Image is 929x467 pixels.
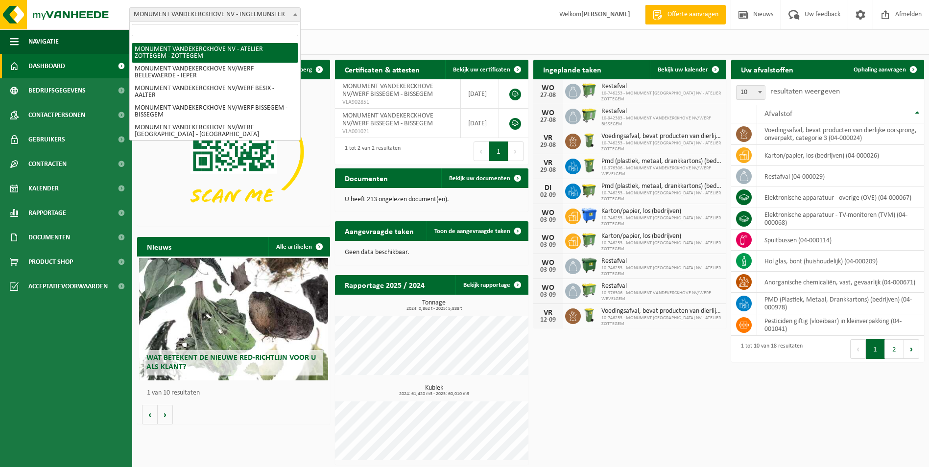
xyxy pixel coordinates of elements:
[601,133,721,140] span: Voedingsafval, bevat producten van dierlijke oorsprong, onverpakt, categorie 3
[132,43,298,63] li: MONUMENT VANDEKERCKHOVE NV - ATELIER ZOTTEGEM - ZOTTEGEM
[345,196,518,203] p: U heeft 213 ongelezen document(en).
[129,7,301,22] span: MONUMENT VANDEKERCKHOVE NV - INGELMUNSTER
[581,232,597,249] img: WB-0770-HPE-GN-50
[142,405,158,424] button: Vorige
[342,98,453,106] span: VLA902851
[601,183,721,190] span: Pmd (plastiek, metaal, drankkartons) (bedrijven)
[581,11,630,18] strong: [PERSON_NAME]
[538,292,558,299] div: 03-09
[601,190,721,202] span: 10-746253 - MONUMENT [GEOGRAPHIC_DATA] NV - ATELIER ZOTTEGEM
[601,290,721,302] span: 10-976306 - MONUMENT VANDEKERCKHOVE NV/WERF WEVELGEM
[601,208,721,215] span: Karton/papier, los (bedrijven)
[581,157,597,174] img: WB-0240-HPE-GN-50
[283,60,329,79] button: Verberg
[650,60,725,79] a: Bekijk uw kalender
[850,339,866,359] button: Previous
[449,175,510,182] span: Bekijk uw documenten
[538,309,558,317] div: VR
[757,145,924,166] td: karton/papier, los (bedrijven) (04-000026)
[441,168,527,188] a: Bekijk uw documenten
[538,267,558,274] div: 03-09
[461,79,499,109] td: [DATE]
[757,230,924,251] td: spuitbussen (04-000114)
[340,306,528,311] span: 2024: 0,862 t - 2025: 5,888 t
[885,339,904,359] button: 2
[434,228,510,234] span: Toon de aangevraagde taken
[854,67,906,73] span: Ophaling aanvragen
[453,67,510,73] span: Bekijk uw certificaten
[137,237,181,256] h2: Nieuws
[28,250,73,274] span: Product Shop
[645,5,726,24] a: Offerte aanvragen
[139,258,328,380] a: Wat betekent de nieuwe RED-richtlijn voor u als klant?
[538,259,558,267] div: WO
[158,405,173,424] button: Volgende
[737,86,765,99] span: 10
[132,63,298,82] li: MONUMENT VANDEKERCKHOVE NV/WERF BELLEWAERDE - IEPER
[601,158,721,165] span: Pmd (plastiek, metaal, drankkartons) (bedrijven)
[757,251,924,272] td: hol glas, bont (huishoudelijk) (04-000209)
[147,390,325,397] p: 1 van 10 resultaten
[342,112,433,127] span: MONUMENT VANDEKERCKHOVE NV/WERF BISSEGEM - BISSEGEM
[538,234,558,242] div: WO
[581,132,597,149] img: WB-0140-HPE-GN-50
[601,108,721,116] span: Restafval
[345,249,518,256] p: Geen data beschikbaar.
[665,10,721,20] span: Offerte aanvragen
[335,221,424,240] h2: Aangevraagde taken
[538,117,558,124] div: 27-08
[28,29,59,54] span: Navigatie
[28,103,85,127] span: Contactpersonen
[757,166,924,187] td: restafval (04-000029)
[538,109,558,117] div: WO
[28,152,67,176] span: Contracten
[601,165,721,177] span: 10-976306 - MONUMENT VANDEKERCKHOVE NV/WERF WEVELGEM
[601,83,721,91] span: Restafval
[137,79,330,224] img: Download de VHEPlus App
[538,317,558,324] div: 12-09
[445,60,527,79] a: Bekijk uw certificaten
[538,284,558,292] div: WO
[581,307,597,324] img: WB-0140-HPE-GN-50
[335,168,398,187] h2: Documenten
[132,121,298,141] li: MONUMENT VANDEKERCKHOVE NV/WERF [GEOGRAPHIC_DATA] - [GEOGRAPHIC_DATA]
[866,339,885,359] button: 1
[601,307,721,315] span: Voedingsafval, bevat producten van dierlijke oorsprong, onverpakt, categorie 3
[538,184,558,192] div: DI
[461,109,499,138] td: [DATE]
[290,67,312,73] span: Verberg
[342,128,453,136] span: VLA001021
[28,225,70,250] span: Documenten
[757,272,924,293] td: anorganische chemicaliën, vast, gevaarlijk (04-000671)
[533,60,611,79] h2: Ingeplande taken
[736,338,803,360] div: 1 tot 10 van 18 resultaten
[538,142,558,149] div: 29-08
[581,107,597,124] img: WB-0660-HPE-GN-50
[601,282,721,290] span: Restafval
[340,385,528,397] h3: Kubiek
[489,141,508,161] button: 1
[846,60,923,79] a: Ophaling aanvragen
[28,176,59,201] span: Kalender
[601,91,721,102] span: 10-746253 - MONUMENT [GEOGRAPHIC_DATA] NV - ATELIER ZOTTEGEM
[474,141,489,161] button: Previous
[601,116,721,127] span: 10-942383 - MONUMENT VANDEKERCKHOVE NV/WERF BISSEGEM
[601,140,721,152] span: 10-746253 - MONUMENT [GEOGRAPHIC_DATA] NV - ATELIER ZOTTEGEM
[731,60,803,79] h2: Uw afvalstoffen
[601,215,721,227] span: 10-746253 - MONUMENT [GEOGRAPHIC_DATA] NV - ATELIER ZOTTEGEM
[757,293,924,314] td: PMD (Plastiek, Metaal, Drankkartons) (bedrijven) (04-000978)
[28,201,66,225] span: Rapportage
[757,187,924,208] td: elektronische apparatuur - overige (OVE) (04-000067)
[581,257,597,274] img: WB-1100-HPE-GN-01
[904,339,919,359] button: Next
[757,314,924,336] td: pesticiden giftig (vloeibaar) in kleinverpakking (04-001041)
[658,67,708,73] span: Bekijk uw kalender
[538,242,558,249] div: 03-09
[28,274,108,299] span: Acceptatievoorwaarden
[601,265,721,277] span: 10-746253 - MONUMENT [GEOGRAPHIC_DATA] NV - ATELIER ZOTTEGEM
[340,140,401,162] div: 1 tot 2 van 2 resultaten
[132,102,298,121] li: MONUMENT VANDEKERCKHOVE NV/WERF BISSEGEM - BISSEGEM
[757,208,924,230] td: elektronische apparatuur - TV-monitoren (TVM) (04-000068)
[132,82,298,102] li: MONUMENT VANDEKERCKHOVE NV/WERF BESIX - AALTER
[770,88,840,95] label: resultaten weergeven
